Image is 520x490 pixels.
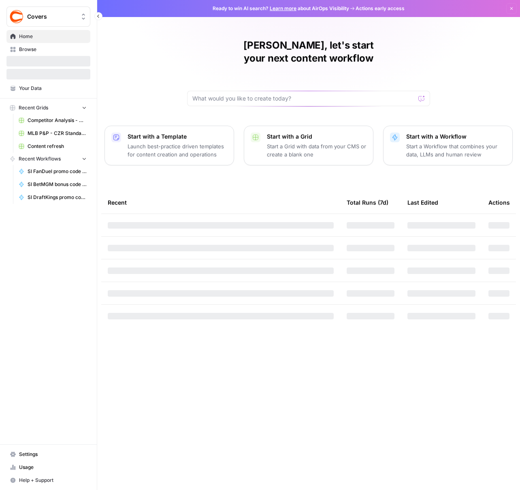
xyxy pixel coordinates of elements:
[6,43,90,56] a: Browse
[19,155,61,163] span: Recent Workflows
[6,474,90,487] button: Help + Support
[28,181,87,188] span: SI BetMGM bonus code articles
[19,477,87,484] span: Help + Support
[406,133,506,141] p: Start with a Workflow
[15,114,90,127] a: Competitor Analysis - URL Specific Grid
[6,461,90,474] a: Usage
[128,142,227,158] p: Launch best-practice driven templates for content creation and operations
[19,464,87,471] span: Usage
[213,5,349,12] span: Ready to win AI search? about AirOps Visibility
[407,191,438,214] div: Last Edited
[6,153,90,165] button: Recent Workflows
[104,126,234,165] button: Start with a TemplateLaunch best-practice driven templates for content creation and operations
[356,5,405,12] span: Actions early access
[28,194,87,201] span: SI DraftKings promo code articles
[27,13,76,21] span: Covers
[6,448,90,461] a: Settings
[270,5,296,11] a: Learn more
[15,127,90,140] a: MLB P&P - CZR Standard (Production) Grid
[28,143,87,150] span: Content refresh
[267,133,367,141] p: Start with a Grid
[347,191,388,214] div: Total Runs (7d)
[187,39,430,65] h1: [PERSON_NAME], let's start your next content workflow
[6,30,90,43] a: Home
[28,168,87,175] span: SI FanDuel promo code articles
[19,85,87,92] span: Your Data
[192,94,415,103] input: What would you like to create today?
[267,142,367,158] p: Start a Grid with data from your CMS or create a blank one
[15,165,90,178] a: SI FanDuel promo code articles
[9,9,24,24] img: Covers Logo
[15,191,90,204] a: SI DraftKings promo code articles
[6,82,90,95] a: Your Data
[6,6,90,27] button: Workspace: Covers
[28,117,87,124] span: Competitor Analysis - URL Specific Grid
[19,33,87,40] span: Home
[488,191,510,214] div: Actions
[19,46,87,53] span: Browse
[383,126,513,165] button: Start with a WorkflowStart a Workflow that combines your data, LLMs and human review
[6,102,90,114] button: Recent Grids
[108,191,334,214] div: Recent
[406,142,506,158] p: Start a Workflow that combines your data, LLMs and human review
[19,451,87,458] span: Settings
[15,140,90,153] a: Content refresh
[244,126,373,165] button: Start with a GridStart a Grid with data from your CMS or create a blank one
[128,133,227,141] p: Start with a Template
[15,178,90,191] a: SI BetMGM bonus code articles
[19,104,48,111] span: Recent Grids
[28,130,87,137] span: MLB P&P - CZR Standard (Production) Grid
